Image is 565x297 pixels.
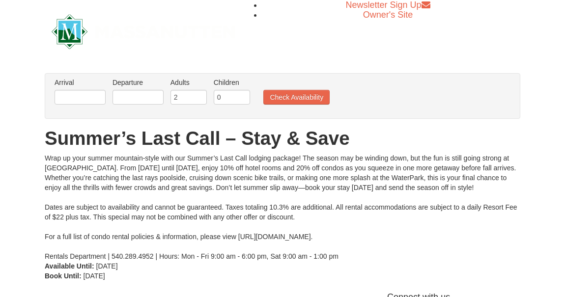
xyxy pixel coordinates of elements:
[113,78,164,87] label: Departure
[170,78,207,87] label: Adults
[55,78,106,87] label: Arrival
[214,78,250,87] label: Children
[84,272,105,280] span: [DATE]
[263,90,330,105] button: Check Availability
[45,272,82,280] strong: Book Until:
[45,262,94,270] strong: Available Until:
[96,262,118,270] span: [DATE]
[363,10,413,20] a: Owner's Site
[52,14,235,49] img: Massanutten Resort Logo
[45,153,520,261] div: Wrap up your summer mountain-style with our Summer’s Last Call lodging package! The season may be...
[52,19,235,42] a: Massanutten Resort
[45,129,520,148] h1: Summer’s Last Call – Stay & Save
